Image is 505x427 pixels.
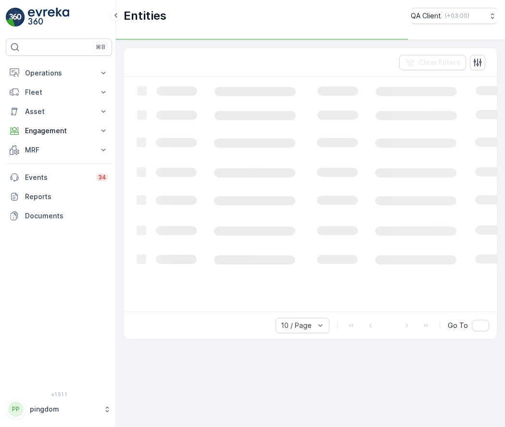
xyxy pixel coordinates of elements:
[25,68,93,78] p: Operations
[6,140,112,160] button: MRF
[25,173,90,182] p: Events
[25,192,108,201] p: Reports
[411,8,497,24] button: QA Client(+03:00)
[6,168,112,187] a: Events34
[6,391,112,397] span: v 1.51.1
[6,8,25,27] img: logo
[448,321,468,330] span: Go To
[28,8,69,27] img: logo_light-DOdMpM7g.png
[6,121,112,140] button: Engagement
[25,211,108,221] p: Documents
[411,11,441,21] p: QA Client
[124,8,166,24] p: Entities
[96,43,105,51] p: ⌘B
[25,145,93,155] p: MRF
[6,187,112,206] a: Reports
[25,126,93,136] p: Engagement
[25,107,93,116] p: Asset
[25,88,93,97] p: Fleet
[418,58,460,67] p: Clear Filters
[6,63,112,83] button: Operations
[6,206,112,226] a: Documents
[6,399,112,419] button: PPpingdom
[445,12,469,20] p: ( +03:00 )
[6,102,112,121] button: Asset
[6,83,112,102] button: Fleet
[98,174,106,181] p: 34
[30,404,99,414] p: pingdom
[8,402,24,417] div: PP
[399,55,466,70] button: Clear Filters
